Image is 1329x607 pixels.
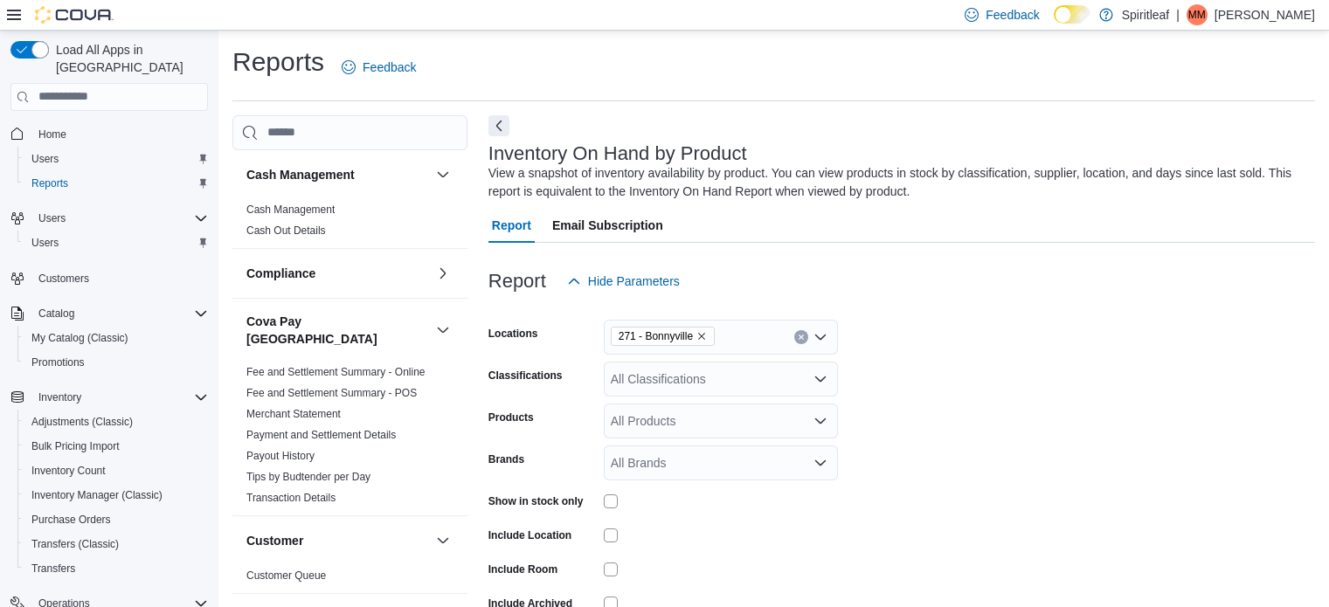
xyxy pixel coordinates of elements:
[31,208,73,229] button: Users
[24,485,170,506] a: Inventory Manager (Classic)
[31,513,111,527] span: Purchase Orders
[24,328,208,348] span: My Catalog (Classic)
[363,59,416,76] span: Feedback
[246,407,341,421] span: Merchant Statement
[38,272,89,286] span: Customers
[17,231,215,255] button: Users
[433,320,453,341] button: Cova Pay [GEOGRAPHIC_DATA]
[24,509,118,530] a: Purchase Orders
[31,208,208,229] span: Users
[17,410,215,434] button: Adjustments (Classic)
[31,303,208,324] span: Catalog
[246,224,326,237] a: Cash Out Details
[246,365,426,379] span: Fee and Settlement Summary - Online
[488,115,509,136] button: Next
[38,211,66,225] span: Users
[17,483,215,507] button: Inventory Manager (Classic)
[433,164,453,185] button: Cash Management
[24,534,208,555] span: Transfers (Classic)
[1054,5,1090,24] input: Dark Mode
[31,303,81,324] button: Catalog
[38,390,81,404] span: Inventory
[246,532,303,549] h3: Customer
[696,331,707,341] button: Remove 271 - Bonnyville from selection in this group
[246,569,326,582] a: Customer Queue
[488,164,1306,201] div: View a snapshot of inventory availability by product. You can view products in stock by classific...
[31,123,208,145] span: Home
[246,532,429,549] button: Customer
[24,148,66,169] a: Users
[560,264,687,299] button: Hide Parameters
[1122,4,1169,25] p: Spiritleaf
[488,452,524,466] label: Brands
[552,208,663,243] span: Email Subscription
[3,301,215,326] button: Catalog
[986,6,1039,24] span: Feedback
[31,124,73,145] a: Home
[246,408,341,420] a: Merchant Statement
[31,537,119,551] span: Transfers (Classic)
[24,509,208,530] span: Purchase Orders
[488,327,538,341] label: Locations
[31,152,59,166] span: Users
[24,436,127,457] a: Bulk Pricing Import
[246,265,429,282] button: Compliance
[24,352,92,373] a: Promotions
[246,491,336,505] span: Transaction Details
[488,562,557,576] label: Include Room
[24,534,126,555] a: Transfers (Classic)
[31,464,106,478] span: Inventory Count
[246,449,315,463] span: Payout History
[335,50,423,85] a: Feedback
[31,387,88,408] button: Inventory
[31,268,96,289] a: Customers
[794,330,808,344] button: Clear input
[24,558,82,579] a: Transfers
[488,494,584,508] label: Show in stock only
[1176,4,1180,25] p: |
[1215,4,1315,25] p: [PERSON_NAME]
[24,485,208,506] span: Inventory Manager (Classic)
[17,434,215,459] button: Bulk Pricing Import
[246,492,336,504] a: Transaction Details
[1187,4,1208,25] div: Melissa M
[31,439,120,453] span: Bulk Pricing Import
[24,173,208,194] span: Reports
[24,411,208,432] span: Adjustments (Classic)
[24,328,135,348] a: My Catalog (Classic)
[813,330,827,344] button: Open list of options
[813,372,827,386] button: Open list of options
[17,326,215,350] button: My Catalog (Classic)
[31,387,208,408] span: Inventory
[17,350,215,375] button: Promotions
[49,41,208,76] span: Load All Apps in [GEOGRAPHIC_DATA]
[488,271,546,292] h3: Report
[17,507,215,532] button: Purchase Orders
[619,328,693,345] span: 271 - Bonnyville
[1188,4,1206,25] span: MM
[3,385,215,410] button: Inventory
[3,206,215,231] button: Users
[24,411,140,432] a: Adjustments (Classic)
[31,415,133,429] span: Adjustments (Classic)
[232,362,467,515] div: Cova Pay [GEOGRAPHIC_DATA]
[488,410,534,424] label: Products
[246,386,417,400] span: Fee and Settlement Summary - POS
[246,166,355,183] h3: Cash Management
[24,173,75,194] a: Reports
[433,530,453,551] button: Customer
[246,471,370,483] a: Tips by Budtender per Day
[17,532,215,556] button: Transfers (Classic)
[31,236,59,250] span: Users
[232,199,467,248] div: Cash Management
[246,313,429,348] h3: Cova Pay [GEOGRAPHIC_DATA]
[17,171,215,196] button: Reports
[24,436,208,457] span: Bulk Pricing Import
[17,459,215,483] button: Inventory Count
[31,267,208,289] span: Customers
[24,232,66,253] a: Users
[611,327,715,346] span: 271 - Bonnyville
[24,148,208,169] span: Users
[31,488,163,502] span: Inventory Manager (Classic)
